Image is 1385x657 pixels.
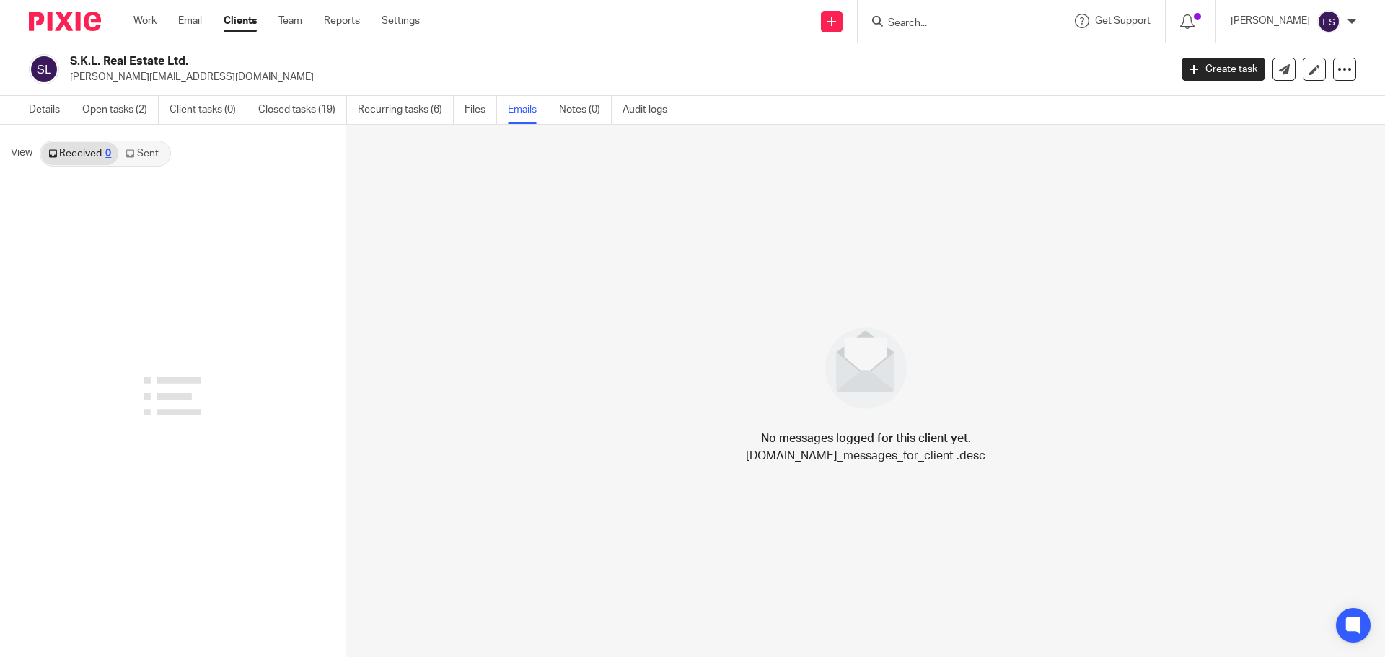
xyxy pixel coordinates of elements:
[29,12,101,31] img: Pixie
[746,447,985,464] p: [DOMAIN_NAME]_messages_for_client .desc
[508,96,548,124] a: Emails
[559,96,612,124] a: Notes (0)
[29,96,71,124] a: Details
[623,96,678,124] a: Audit logs
[11,146,32,161] span: View
[358,96,454,124] a: Recurring tasks (6)
[133,14,157,28] a: Work
[258,96,347,124] a: Closed tasks (19)
[82,96,159,124] a: Open tasks (2)
[382,14,420,28] a: Settings
[816,318,916,418] img: image
[887,17,1016,30] input: Search
[1317,10,1340,33] img: svg%3E
[70,54,942,69] h2: S.K.L. Real Estate Ltd.
[278,14,302,28] a: Team
[70,70,1160,84] p: [PERSON_NAME][EMAIL_ADDRESS][DOMAIN_NAME]
[1231,14,1310,28] p: [PERSON_NAME]
[29,54,59,84] img: svg%3E
[224,14,257,28] a: Clients
[170,96,247,124] a: Client tasks (0)
[41,142,118,165] a: Received0
[178,14,202,28] a: Email
[118,142,169,165] a: Sent
[105,149,111,159] div: 0
[324,14,360,28] a: Reports
[761,430,971,447] h4: No messages logged for this client yet.
[1095,16,1151,26] span: Get Support
[1182,58,1265,81] a: Create task
[465,96,497,124] a: Files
